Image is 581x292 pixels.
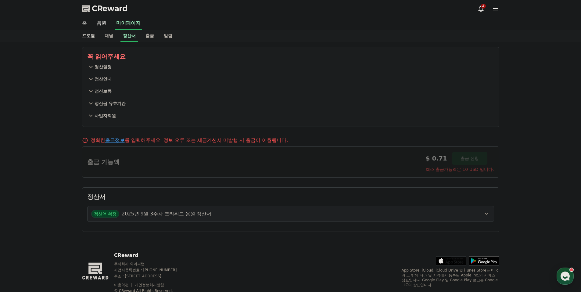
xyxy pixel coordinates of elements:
a: 이용약관 [114,283,133,287]
a: 설정 [79,193,117,209]
a: 출금 [141,30,159,42]
a: 정산서 [120,30,138,42]
p: 주소 : [STREET_ADDRESS] [114,274,188,279]
a: 대화 [40,193,79,209]
p: 정산서 [87,193,494,201]
p: App Store, iCloud, iCloud Drive 및 iTunes Store는 미국과 그 밖의 나라 및 지역에서 등록된 Apple Inc.의 서비스 상표입니다. Goo... [402,268,499,287]
p: 사업자회원 [95,113,116,119]
a: 마이페이지 [115,17,142,30]
p: 정산금 유효기간 [95,100,126,106]
span: 홈 [19,203,23,207]
p: CReward [114,252,188,259]
a: 프로필 [77,30,100,42]
a: 알림 [159,30,177,42]
span: 설정 [94,203,102,207]
a: CReward [82,4,128,13]
button: 정산금 유효기간 [87,97,494,110]
button: 정산액 확정 2025년 9월 3주차 크리워드 음원 정산서 [87,206,494,222]
p: 2025년 9월 3주차 크리워드 음원 정산서 [122,210,212,218]
a: 홈 [77,17,92,30]
span: 대화 [56,203,63,208]
a: 채널 [100,30,118,42]
a: 홈 [2,193,40,209]
p: 정확한 를 입력해주세요. 정보 오류 또는 세금계산서 미발행 시 출금이 이월됩니다. [91,137,288,144]
a: 개인정보처리방침 [135,283,164,287]
p: 꼭 읽어주세요 [87,52,494,61]
button: 정산안내 [87,73,494,85]
span: 정산액 확정 [91,210,119,218]
a: 음원 [92,17,111,30]
a: 출금정보 [105,137,125,143]
div: 4 [481,4,486,9]
p: 주식회사 와이피랩 [114,261,188,266]
p: 정산보류 [95,88,112,94]
button: 사업자회원 [87,110,494,122]
p: 사업자등록번호 : [PHONE_NUMBER] [114,268,188,272]
span: CReward [92,4,128,13]
p: 정산일정 [95,64,112,70]
button: 정산일정 [87,61,494,73]
p: 정산안내 [95,76,112,82]
button: 정산보류 [87,85,494,97]
a: 4 [477,5,485,12]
